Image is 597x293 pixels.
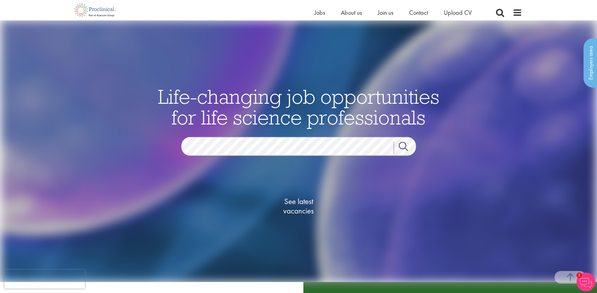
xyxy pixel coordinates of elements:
img: candidate home [1,20,596,282]
a: Contact [409,8,428,17]
a: About us [341,8,362,17]
a: Job search submit button [394,141,421,154]
a: See latestvacancies [267,171,330,240]
a: Jobs [314,8,325,17]
span: See latest vacancies [267,196,330,215]
img: Chatbot [577,273,595,291]
span: Life-changing job opportunities for life science professionals [158,84,439,130]
a: Upload CV [444,8,472,17]
span: 1 [577,273,582,278]
iframe: reCAPTCHA [4,270,85,289]
a: Join us [378,8,393,17]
